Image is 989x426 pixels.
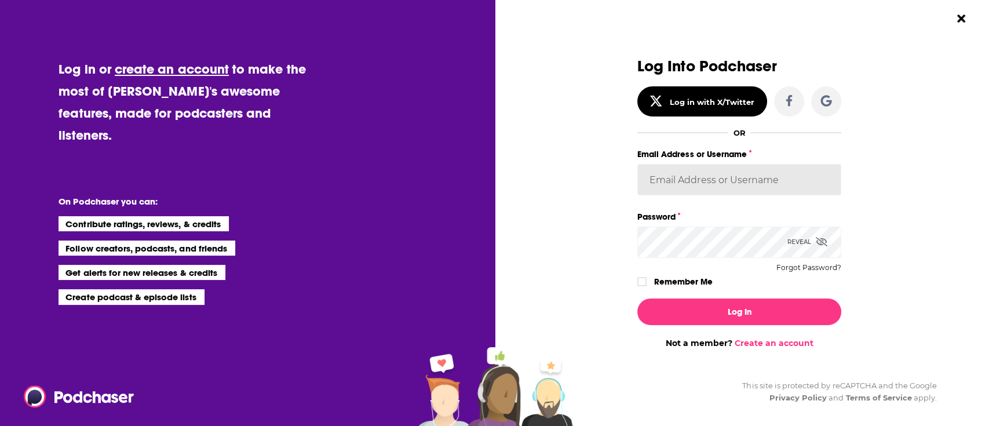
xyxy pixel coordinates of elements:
div: Not a member? [637,338,841,348]
div: Log in with X/Twitter [670,97,755,107]
button: Close Button [950,8,972,30]
button: Log In [637,298,841,325]
li: Create podcast & episode lists [59,289,204,304]
li: Get alerts for new releases & credits [59,265,225,280]
img: Podchaser - Follow, Share and Rate Podcasts [24,385,135,407]
div: OR [733,128,745,137]
div: Reveal [787,227,827,257]
input: Email Address or Username [637,164,841,195]
li: Contribute ratings, reviews, & credits [59,216,229,231]
label: Email Address or Username [637,147,841,162]
a: Terms of Service [845,393,912,402]
a: Create an account [734,338,813,348]
label: Password [637,209,841,224]
div: This site is protected by reCAPTCHA and the Google and apply. [733,380,937,404]
a: Privacy Policy [769,393,827,402]
li: On Podchaser you can: [59,196,290,207]
h3: Log Into Podchaser [637,58,841,75]
a: create an account [115,61,229,77]
a: Podchaser - Follow, Share and Rate Podcasts [24,385,126,407]
button: Log in with X/Twitter [637,86,767,116]
label: Remember Me [654,274,713,289]
li: Follow creators, podcasts, and friends [59,241,235,256]
button: Forgot Password? [776,264,841,272]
